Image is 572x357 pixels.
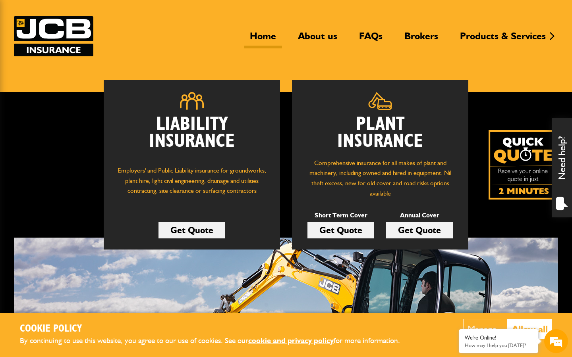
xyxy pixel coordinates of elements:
a: FAQs [353,30,388,48]
a: Get Quote [307,222,374,238]
p: Short Term Cover [307,210,374,221]
img: Quick Quote [489,130,558,200]
a: cookie and privacy policy [248,336,334,345]
a: Get Quote [386,222,453,238]
p: How may I help you today? [465,342,532,348]
button: Manage [463,319,501,339]
div: We're Online! [465,334,532,341]
p: Employers' and Public Liability insurance for groundworks, plant hire, light civil engineering, d... [116,165,268,203]
p: Comprehensive insurance for all makes of plant and machinery, including owned and hired in equipm... [304,158,456,198]
h2: Cookie Policy [20,323,413,335]
a: Get Quote [158,222,225,238]
h2: Plant Insurance [304,116,456,150]
a: Get your insurance quote isn just 2-minutes [489,130,558,200]
button: Allow all [507,319,552,339]
div: Need help? [552,118,572,217]
a: Products & Services [454,30,552,48]
a: Brokers [398,30,444,48]
a: JCB Insurance Services [14,16,93,56]
a: Home [244,30,282,48]
p: By continuing to use this website, you agree to our use of cookies. See our for more information. [20,335,413,347]
img: JCB Insurance Services logo [14,16,93,56]
p: Annual Cover [386,210,453,221]
a: About us [292,30,343,48]
h2: Liability Insurance [116,116,268,158]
